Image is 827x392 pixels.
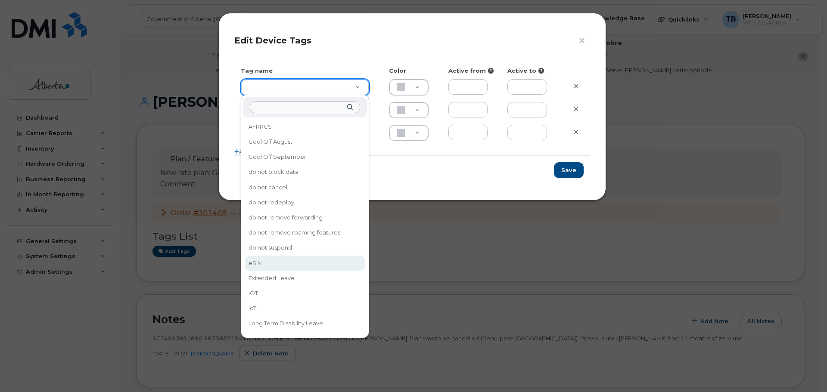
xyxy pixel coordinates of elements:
[246,302,364,315] div: IoT
[246,150,364,164] div: Cool Off September
[246,211,364,224] div: do not remove forwarding
[246,256,364,270] div: eSIM
[246,272,364,285] div: Extended Leave
[246,135,364,148] div: Cool Off August
[246,196,364,209] div: do not redeploy
[246,120,364,133] div: AFRRCS
[246,166,364,179] div: do not block data
[246,317,364,330] div: Long Term Disability Leave
[246,241,364,255] div: do not suspend
[246,332,364,346] div: [GEOGRAPHIC_DATA]
[246,226,364,239] div: do not remove roaming features
[246,181,364,194] div: do not cancel
[246,287,364,300] div: iOT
